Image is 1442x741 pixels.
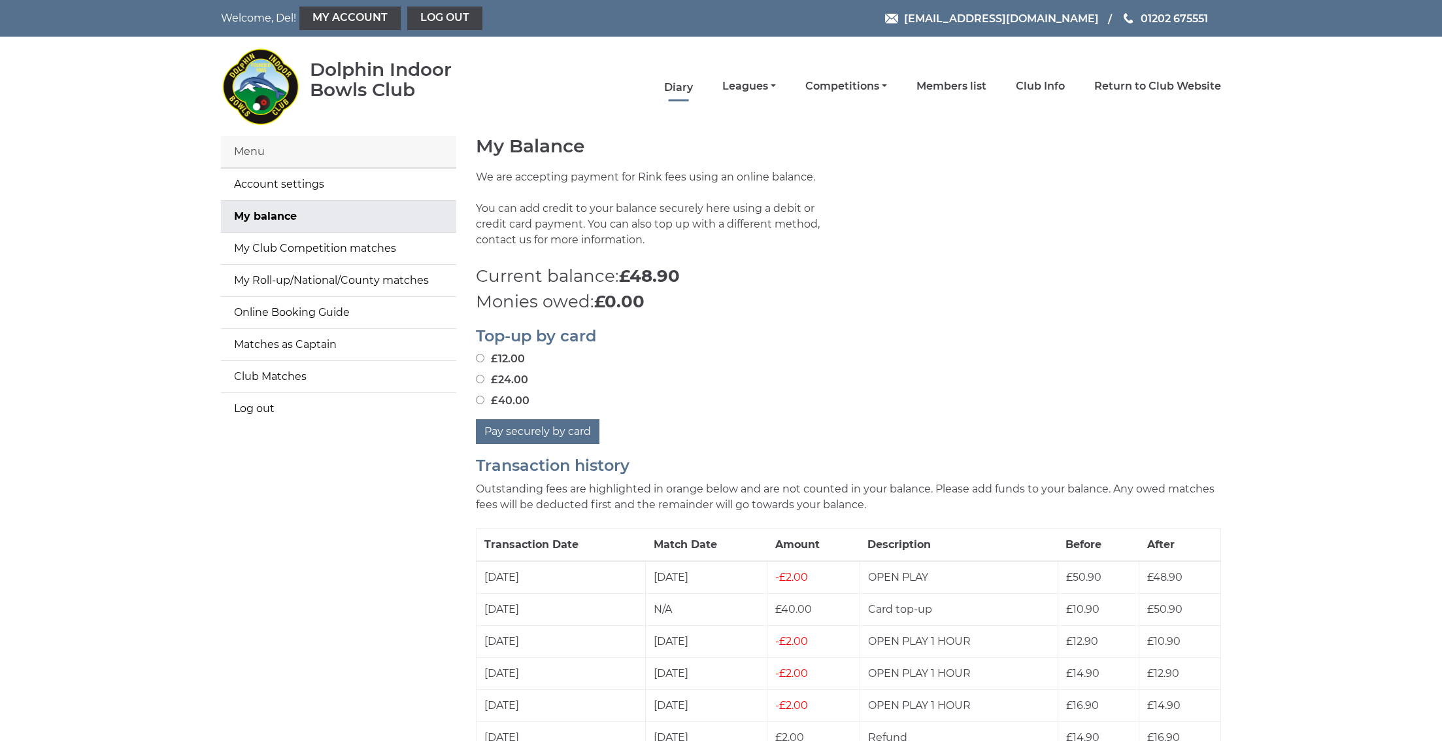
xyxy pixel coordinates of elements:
a: My Account [299,7,401,30]
strong: £48.90 [619,266,680,286]
td: [DATE] [477,689,646,721]
td: N/A [646,593,767,625]
img: Dolphin Indoor Bowls Club [221,41,299,132]
td: [DATE] [646,561,767,594]
td: [DATE] [646,625,767,657]
td: Card top-up [860,593,1058,625]
span: £14.90 [1147,699,1181,712]
span: £12.90 [1066,635,1098,647]
th: Before [1058,528,1139,561]
a: Account settings [221,169,456,200]
span: £50.90 [1147,603,1182,615]
h2: Top-up by card [476,328,1221,345]
a: Members list [916,79,986,94]
th: Description [860,528,1058,561]
img: Email [885,14,898,24]
a: My Roll-up/National/County matches [221,265,456,296]
span: 01202 675551 [1141,12,1208,24]
p: Current balance: [476,264,1221,289]
label: £12.00 [476,351,525,367]
span: £2.00 [775,699,808,712]
a: Phone us 01202 675551 [1122,10,1208,27]
a: Diary [664,80,693,95]
span: £50.90 [1066,571,1101,583]
td: OPEN PLAY [860,561,1058,594]
td: [DATE] [646,657,767,689]
div: Menu [221,136,456,168]
button: Pay securely by card [476,419,599,444]
span: £2.00 [775,667,808,680]
h1: My Balance [476,136,1221,156]
div: Dolphin Indoor Bowls Club [310,60,494,100]
input: £24.00 [476,375,484,383]
p: Monies owed: [476,289,1221,315]
td: [DATE] [477,593,646,625]
span: £2.00 [775,571,808,583]
span: £40.00 [775,603,812,615]
label: £24.00 [476,372,528,388]
span: £10.90 [1147,635,1181,647]
td: OPEN PLAY 1 HOUR [860,625,1058,657]
a: Log out [407,7,482,30]
span: £12.90 [1147,667,1179,680]
a: Log out [221,393,456,424]
span: £14.90 [1066,667,1099,680]
td: [DATE] [477,561,646,594]
a: Competitions [805,79,887,94]
h2: Transaction history [476,457,1221,474]
span: £16.90 [1066,699,1099,712]
th: After [1139,528,1221,561]
td: [DATE] [477,625,646,657]
a: Email [EMAIL_ADDRESS][DOMAIN_NAME] [885,10,1099,27]
nav: Welcome, Del! [221,7,626,30]
a: Club Info [1016,79,1065,94]
td: [DATE] [646,689,767,721]
img: Phone us [1124,13,1133,24]
a: My Club Competition matches [221,233,456,264]
span: £10.90 [1066,603,1099,615]
th: Transaction Date [477,528,646,561]
a: My balance [221,201,456,232]
td: OPEN PLAY 1 HOUR [860,689,1058,721]
a: Club Matches [221,361,456,392]
span: £2.00 [775,635,808,647]
p: Outstanding fees are highlighted in orange below and are not counted in your balance. Please add ... [476,481,1221,513]
th: Match Date [646,528,767,561]
span: [EMAIL_ADDRESS][DOMAIN_NAME] [904,12,1099,24]
input: £40.00 [476,396,484,404]
td: OPEN PLAY 1 HOUR [860,657,1058,689]
p: We are accepting payment for Rink fees using an online balance. You can add credit to your balanc... [476,169,839,264]
span: £48.90 [1147,571,1182,583]
td: [DATE] [477,657,646,689]
label: £40.00 [476,393,529,409]
a: Matches as Captain [221,329,456,360]
a: Return to Club Website [1094,79,1221,94]
input: £12.00 [476,354,484,362]
a: Online Booking Guide [221,297,456,328]
a: Leagues [722,79,776,94]
strong: £0.00 [594,291,645,312]
th: Amount [767,528,860,561]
